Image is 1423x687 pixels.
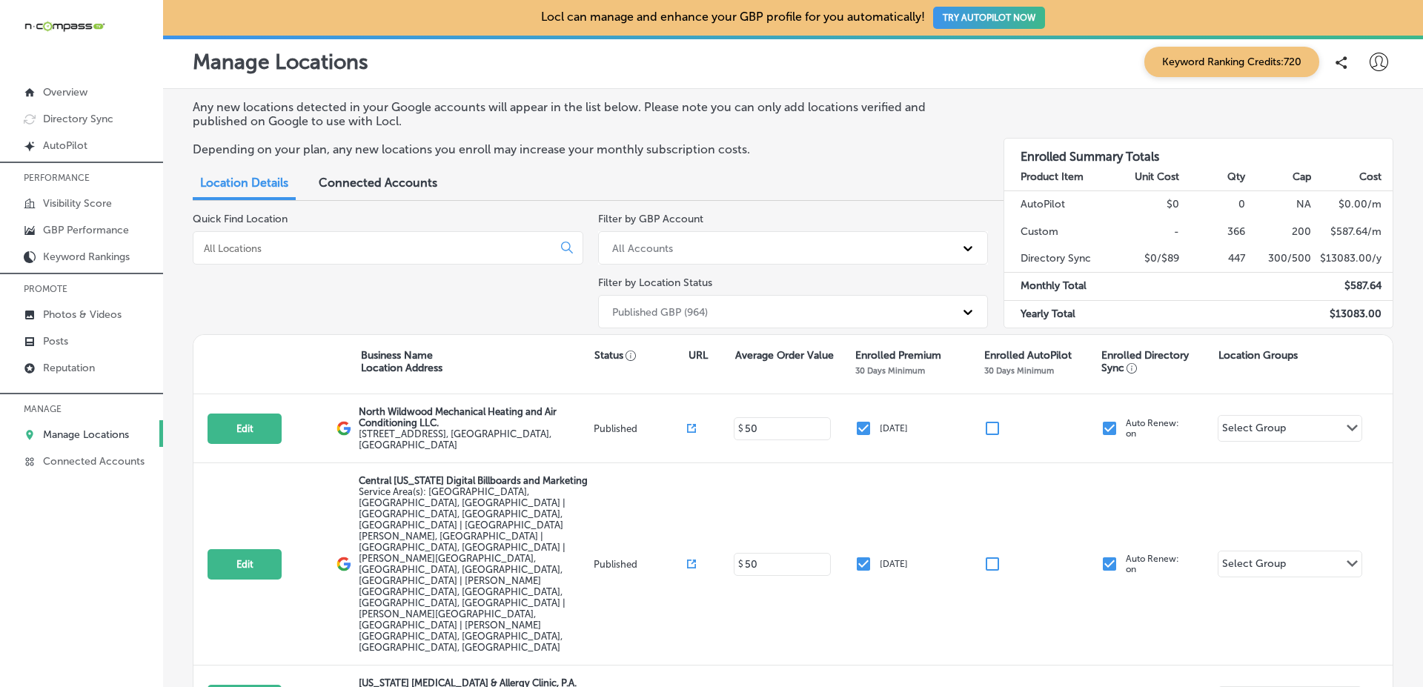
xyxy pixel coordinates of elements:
p: AutoPilot [43,139,87,152]
p: [DATE] [880,559,908,569]
img: logo [336,421,351,436]
td: AutoPilot [1004,191,1114,219]
td: - [1114,219,1180,245]
p: Auto Renew: on [1126,554,1179,574]
p: Average Order Value [735,349,834,362]
span: Orlando, FL, USA | Kissimmee, FL, USA | Meadow Woods, FL 32824, USA | Hunters Creek, FL 32837, US... [359,486,565,653]
td: 300/500 [1246,245,1312,273]
label: Quick Find Location [193,213,288,225]
span: Keyword Ranking Credits: 720 [1144,47,1319,77]
td: 366 [1180,219,1246,245]
p: $ [738,423,743,434]
label: [STREET_ADDRESS] , [GEOGRAPHIC_DATA], [GEOGRAPHIC_DATA] [359,428,590,451]
button: TRY AUTOPILOT NOW [933,7,1045,29]
p: Manage Locations [43,428,129,441]
p: $ [738,559,743,569]
td: $0 [1114,191,1180,219]
p: North Wildwood Mechanical Heating and Air Conditioning LLC. [359,406,590,428]
p: Status [594,349,688,362]
div: Select Group [1222,557,1286,574]
p: Location Groups [1218,349,1298,362]
p: Enrolled Directory Sync [1101,349,1211,374]
td: 0 [1180,191,1246,219]
th: Unit Cost [1114,164,1180,191]
p: Keyword Rankings [43,250,130,263]
div: Published GBP (964) [612,305,708,318]
td: 447 [1180,245,1246,273]
span: Location Details [200,176,288,190]
p: Directory Sync [43,113,113,125]
p: [DATE] [880,423,908,434]
td: $ 587.64 [1312,273,1393,300]
p: URL [689,349,708,362]
p: Overview [43,86,87,99]
img: logo [336,557,351,571]
p: 30 Days Minimum [855,365,925,376]
p: Auto Renew: on [1126,418,1179,439]
p: Manage Locations [193,50,368,74]
p: Business Name Location Address [361,349,442,374]
th: Cost [1312,164,1393,191]
th: Cap [1246,164,1312,191]
div: All Accounts [612,242,673,254]
p: Reputation [43,362,95,374]
p: Any new locations detected in your Google accounts will appear in the list below. Please note you... [193,100,973,128]
td: $0/$89 [1114,245,1180,273]
label: Filter by GBP Account [598,213,703,225]
input: All Locations [202,242,549,255]
th: Qty [1180,164,1246,191]
td: $ 0.00 /m [1312,191,1393,219]
td: Yearly Total [1004,300,1114,328]
p: Depending on your plan, any new locations you enroll may increase your monthly subscription costs. [193,142,973,156]
td: $ 587.64 /m [1312,219,1393,245]
h3: Enrolled Summary Totals [1004,139,1393,164]
td: $ 13083.00 /y [1312,245,1393,273]
p: Central [US_STATE] Digital Billboards and Marketing [359,475,590,486]
p: Published [594,423,688,434]
label: Filter by Location Status [598,276,712,289]
p: Connected Accounts [43,455,145,468]
strong: Product Item [1021,170,1084,183]
p: 30 Days Minimum [984,365,1054,376]
span: Connected Accounts [319,176,437,190]
p: Published [594,559,688,570]
td: NA [1246,191,1312,219]
p: Enrolled AutoPilot [984,349,1072,362]
p: Posts [43,335,68,348]
button: Edit [208,549,282,580]
td: Custom [1004,219,1114,245]
td: Directory Sync [1004,245,1114,273]
img: 660ab0bf-5cc7-4cb8-ba1c-48b5ae0f18e60NCTV_CLogo_TV_Black_-500x88.png [24,19,105,33]
p: GBP Performance [43,224,129,236]
p: Enrolled Premium [855,349,941,362]
td: 200 [1246,219,1312,245]
td: Monthly Total [1004,273,1114,300]
p: Photos & Videos [43,308,122,321]
button: Edit [208,414,282,444]
p: Visibility Score [43,197,112,210]
div: Select Group [1222,422,1286,439]
td: $ 13083.00 [1312,300,1393,328]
